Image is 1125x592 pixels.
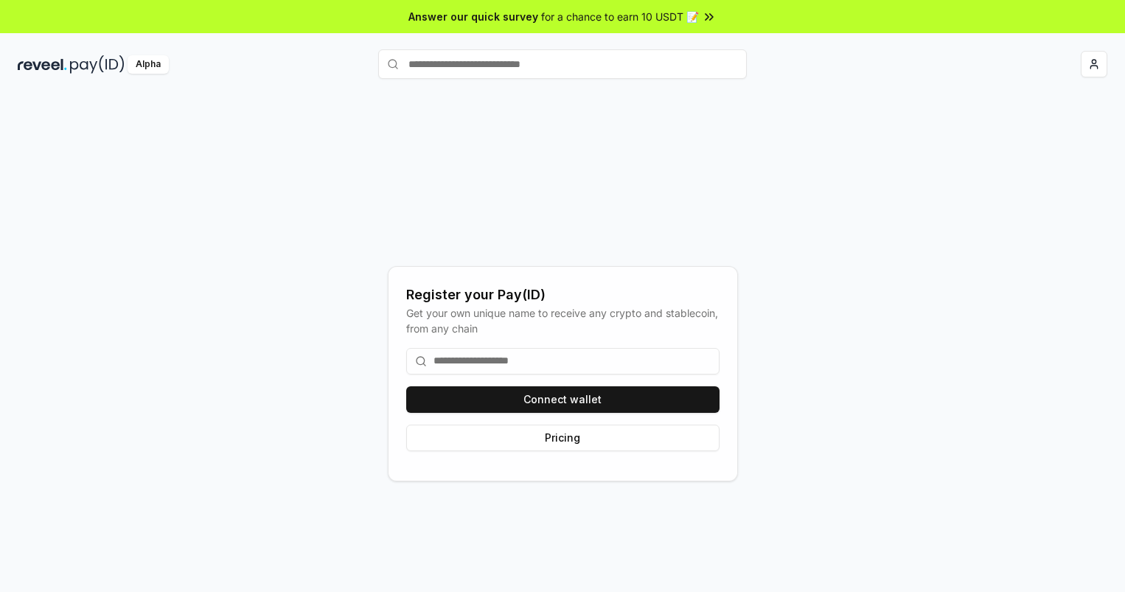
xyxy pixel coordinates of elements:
div: Register your Pay(ID) [406,285,720,305]
div: Get your own unique name to receive any crypto and stablecoin, from any chain [406,305,720,336]
img: reveel_dark [18,55,67,74]
span: Answer our quick survey [408,9,538,24]
span: for a chance to earn 10 USDT 📝 [541,9,699,24]
div: Alpha [128,55,169,74]
img: pay_id [70,55,125,74]
button: Connect wallet [406,386,720,413]
button: Pricing [406,425,720,451]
